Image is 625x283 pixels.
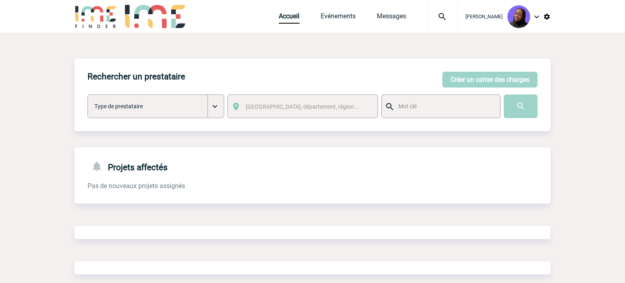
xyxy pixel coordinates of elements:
img: 131349-0.png [507,5,530,28]
img: IME-Finder [74,5,117,28]
input: Mot clé [396,101,493,112]
a: Accueil [279,12,299,24]
a: Evénements [321,12,356,24]
span: [GEOGRAPHIC_DATA], département, région... [246,103,359,110]
h4: Projets affectés [87,160,168,172]
input: Submit [504,94,538,118]
a: Messages [377,12,406,24]
span: [PERSON_NAME] [465,14,503,20]
img: notifications-24-px-g.png [91,160,108,172]
h4: Rechercher un prestataire [87,72,185,81]
span: Pas de nouveaux projets assignés [87,182,185,190]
